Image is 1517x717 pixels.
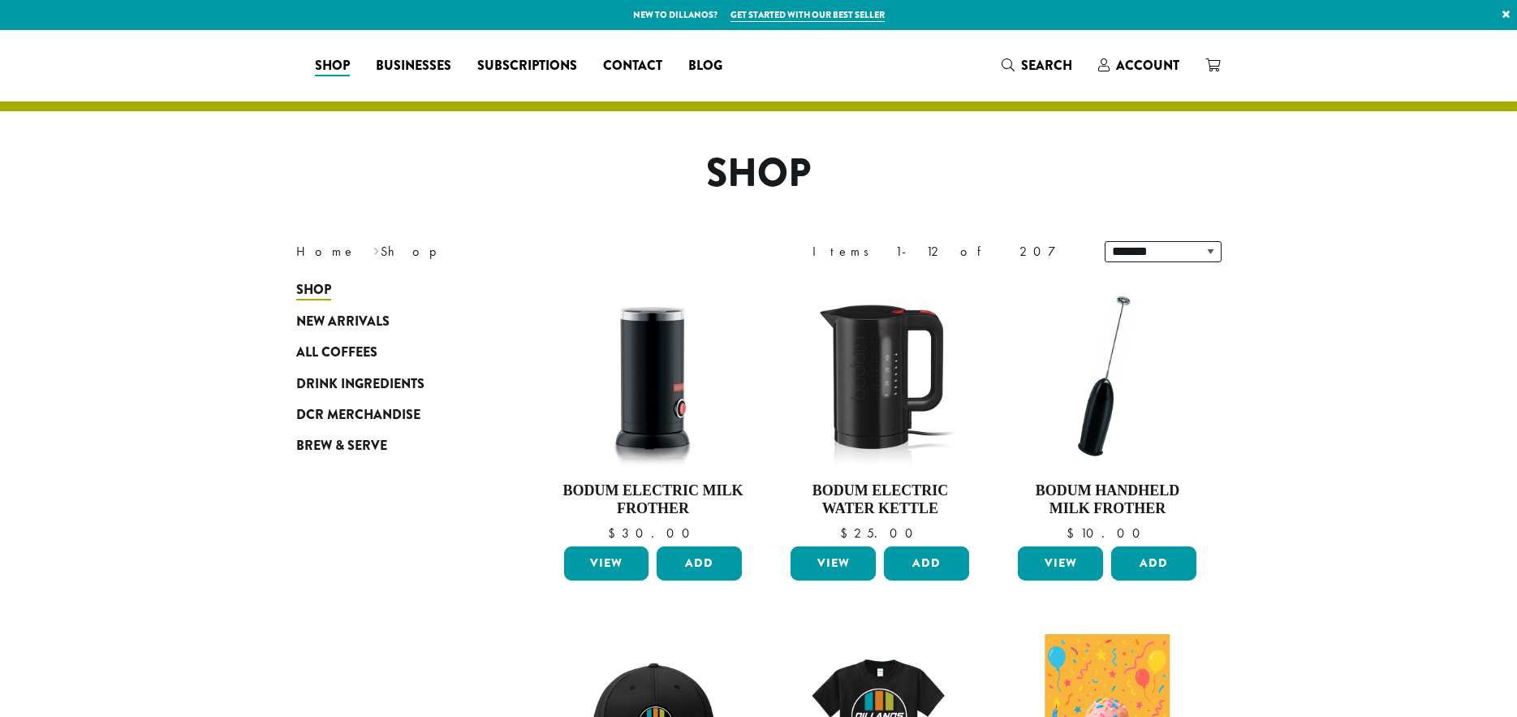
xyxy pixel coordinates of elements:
[730,8,885,22] a: Get started with our best seller
[1067,525,1148,542] bdi: 10.00
[560,482,747,517] h4: Bodum Electric Milk Frother
[1067,525,1080,542] span: $
[296,306,491,337] a: New Arrivals
[1111,546,1196,581] button: Add
[284,150,1234,197] h1: Shop
[296,312,390,332] span: New Arrivals
[296,280,331,300] span: Shop
[376,56,451,76] span: Businesses
[840,525,854,542] span: $
[302,53,363,79] a: Shop
[603,56,662,76] span: Contact
[840,525,920,542] bdi: 25.00
[560,283,747,540] a: Bodum Electric Milk Frother $30.00
[1116,56,1179,75] span: Account
[1014,283,1200,469] img: DP3927.01-002.png
[1021,56,1072,75] span: Search
[296,343,377,363] span: All Coffees
[296,400,491,430] a: DCR Merchandise
[1014,283,1200,540] a: Bodum Handheld Milk Frother $10.00
[608,525,697,542] bdi: 30.00
[296,243,356,260] a: Home
[296,274,491,305] a: Shop
[296,374,425,395] span: Drink Ingredients
[608,525,622,542] span: $
[315,56,350,76] span: Shop
[812,242,1080,261] div: Items 1-12 of 207
[657,546,742,581] button: Add
[1018,546,1103,581] a: View
[296,436,387,456] span: Brew & Serve
[296,337,491,368] a: All Coffees
[477,56,577,76] span: Subscriptions
[373,236,379,261] span: ›
[787,482,973,517] h4: Bodum Electric Water Kettle
[564,546,649,581] a: View
[989,52,1085,79] a: Search
[1014,482,1200,517] h4: Bodum Handheld Milk Frother
[791,546,876,581] a: View
[296,242,735,261] nav: Breadcrumb
[296,430,491,461] a: Brew & Serve
[688,56,722,76] span: Blog
[787,283,973,540] a: Bodum Electric Water Kettle $25.00
[296,368,491,399] a: Drink Ingredients
[884,546,969,581] button: Add
[296,405,420,425] span: DCR Merchandise
[787,283,973,469] img: DP3955.01.png
[559,283,746,469] img: DP3954.01-002.png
